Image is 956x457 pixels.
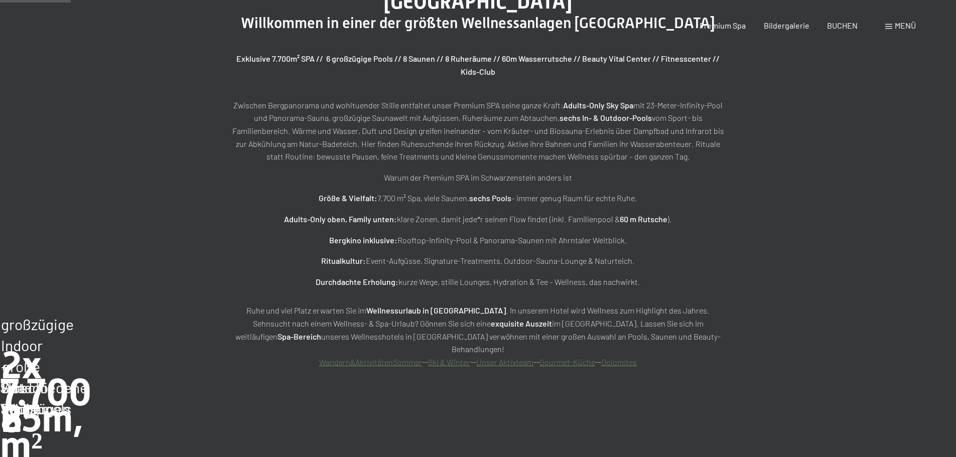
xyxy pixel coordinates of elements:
[227,254,729,267] p: Event-Aufgüsse, Signature-Treatments, Outdoor-Sauna-Lounge & Naturteich.
[319,193,377,203] strong: Größe & Vielfalt:
[428,357,470,367] a: Ski & Winter
[539,357,595,367] a: Gourmet-Küche
[278,332,321,341] strong: Spa-Bereich
[620,214,667,224] strong: 60 m Rutsche
[321,256,366,265] strong: Ritualkultur:
[366,306,506,315] strong: Wellnessurlaub in [GEOGRAPHIC_DATA]
[601,357,637,367] a: Dolomites
[227,171,729,184] p: Warum der Premium SPA im Schwarzenstein anders ist
[700,21,746,30] a: Premium Spa
[284,214,397,224] strong: Adults-Only oben, Family unten:
[764,21,809,30] a: Bildergalerie
[329,235,397,245] strong: Bergkino inklusive:
[227,213,729,226] p: klare Zonen, damit jede*r seinen Flow findet (inkl. Familienpool & ).
[2,357,71,417] span: große Hot Whirlpools
[469,193,511,203] strong: sechs Pools
[563,100,633,110] strong: Adults-Only Sky Spa
[227,275,729,288] p: kurze Wege, stille Lounges, Hydration & Tee – Wellness, das nachwirkt.
[316,277,398,286] strong: Durchdachte Erholung:
[319,357,422,367] a: Wandern&AktivitätenSommer
[560,113,652,122] strong: sechs In- & Outdoor-Pools
[241,14,715,32] span: Willkommen in einer der größten Wellnessanlagen [GEOGRAPHIC_DATA]
[491,319,552,328] strong: exquisite Auszeit
[227,234,729,247] p: Rooftop-Infinity-Pool & Panorama-Saunen mit Ahrntaler Weitblick.
[227,304,729,368] p: Ruhe und viel Platz erwarten Sie im . In unserem Hotel wird Wellness zum Highlight des Jahres. Se...
[2,399,37,417] span: Pools
[2,397,22,441] span: 2
[895,21,916,30] span: Menü
[227,99,729,163] p: Zwischen Bergpanorama und wohltuender Stille entfaltet unser Premium SPA seine ganze Kraft: mit 2...
[1,315,74,417] span: großzügige Indoor + Outdoor Pools
[827,21,858,30] a: BUCHEN
[227,192,729,205] p: 7.700 m² Spa, viele Saunen, – immer genug Raum für echte Ruhe.
[476,357,533,367] a: Unser Aktivteam
[236,54,720,76] strong: Exklusive 7.700m² SPA // 6 großzügige Pools // 8 Saunen // 8 Ruheräume // 60m Wasserrutsche // Be...
[1,378,88,417] span: verschiedene Saunen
